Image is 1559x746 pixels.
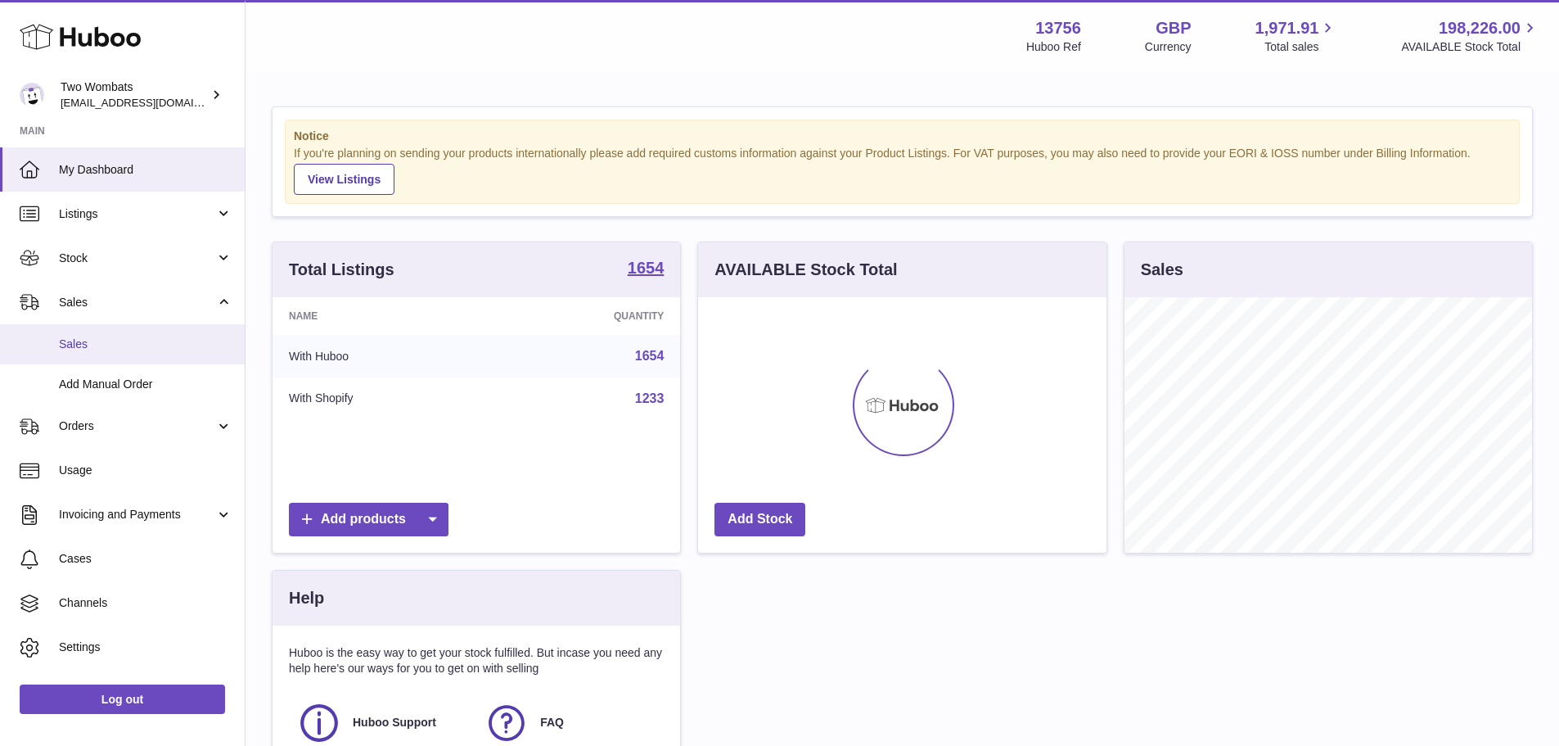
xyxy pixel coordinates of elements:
[1439,17,1521,39] span: 198,226.00
[1035,17,1081,39] strong: 13756
[59,507,215,522] span: Invoicing and Payments
[59,295,215,310] span: Sales
[20,685,225,714] a: Log out
[635,391,665,405] a: 1233
[20,83,44,107] img: internalAdmin-13756@internal.huboo.com
[294,129,1511,144] strong: Notice
[59,251,215,266] span: Stock
[1156,17,1191,39] strong: GBP
[714,259,897,281] h3: AVAILABLE Stock Total
[294,146,1511,195] div: If you're planning on sending your products internationally please add required customs informati...
[1026,39,1081,55] div: Huboo Ref
[1141,259,1183,281] h3: Sales
[59,595,232,611] span: Channels
[1401,39,1539,55] span: AVAILABLE Stock Total
[61,79,208,111] div: Two Wombats
[59,162,232,178] span: My Dashboard
[61,96,241,109] span: [EMAIL_ADDRESS][DOMAIN_NAME]
[59,337,232,352] span: Sales
[714,503,805,536] a: Add Stock
[59,551,232,567] span: Cases
[540,715,564,730] span: FAQ
[289,259,394,281] h3: Total Listings
[493,297,681,335] th: Quantity
[59,377,232,392] span: Add Manual Order
[1401,17,1539,55] a: 198,226.00 AVAILABLE Stock Total
[1255,17,1319,39] span: 1,971.91
[635,349,665,363] a: 1654
[59,640,232,655] span: Settings
[297,701,468,745] a: Huboo Support
[59,206,215,222] span: Listings
[484,701,656,745] a: FAQ
[273,297,493,335] th: Name
[273,378,493,420] td: With Shopify
[628,260,665,276] strong: 1654
[289,587,324,609] h3: Help
[289,503,448,536] a: Add products
[1255,17,1338,55] a: 1,971.91 Total sales
[1145,39,1192,55] div: Currency
[294,164,394,195] a: View Listings
[1264,39,1337,55] span: Total sales
[273,335,493,378] td: With Huboo
[289,645,664,676] p: Huboo is the easy way to get your stock fulfilled. But incase you need any help here's our ways f...
[353,715,436,730] span: Huboo Support
[628,260,665,279] a: 1654
[59,418,215,434] span: Orders
[59,463,232,478] span: Usage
